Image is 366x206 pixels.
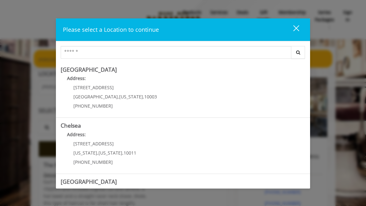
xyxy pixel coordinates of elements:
span: [US_STATE] [119,94,143,100]
span: [PHONE_NUMBER] [73,103,113,109]
span: , [97,150,98,156]
span: [STREET_ADDRESS] [73,141,114,147]
b: Chelsea [61,122,81,129]
span: [PHONE_NUMBER] [73,159,113,165]
span: 10003 [144,94,157,100]
span: , [118,94,119,100]
b: [GEOGRAPHIC_DATA] [61,178,117,185]
span: [GEOGRAPHIC_DATA] [73,94,118,100]
span: , [122,150,124,156]
div: close dialog [286,25,299,34]
b: Address: [67,131,86,137]
b: [GEOGRAPHIC_DATA] [61,66,117,73]
input: Search Center [61,46,291,59]
div: Center Select [61,46,305,62]
i: Search button [295,50,302,55]
b: Address: [67,75,86,81]
span: , [143,94,144,100]
span: 10011 [124,150,136,156]
button: close dialog [281,23,303,36]
span: [US_STATE] [98,150,122,156]
span: [STREET_ADDRESS] [73,84,114,90]
span: Please select a Location to continue [63,26,159,33]
span: [US_STATE] [73,150,97,156]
